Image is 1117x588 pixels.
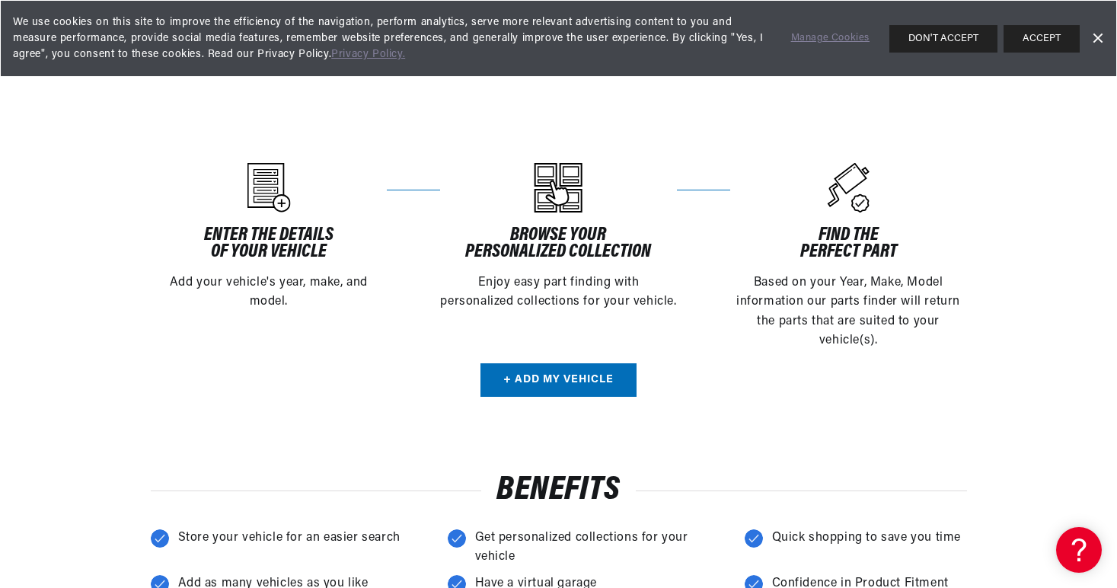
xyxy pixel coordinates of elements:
li: Get personalized collections for your vehicle [448,529,729,567]
h5: Browse your [440,228,677,244]
p: Based on your Year, Make, Model information our parts finder will return the parts that are suite... [730,273,967,351]
h5: PERFECT PART [730,244,967,261]
a: Privacy Policy. [331,49,405,60]
h2: Benefits [151,476,967,505]
a: Manage Cookies [791,30,870,46]
a: + Add my vehicle [480,363,637,398]
a: Dismiss Banner [1086,27,1109,50]
h5: FIND THE [730,228,967,244]
p: Enjoy easy part finding with personalized collections for your vehicle. [440,273,677,312]
span: We use cookies on this site to improve the efficiency of the navigation, perform analytics, serve... [13,14,770,62]
h5: of your vehicle [151,244,388,261]
h5: personalized collection [440,244,677,261]
button: ACCEPT [1004,25,1080,53]
p: Add your vehicle's year, make, and model. [151,273,388,312]
h5: Enter the details [151,228,388,244]
li: Store your vehicle for an easier search [151,529,432,567]
li: Quick shopping to save you time [745,529,1026,567]
button: DON'T ACCEPT [889,25,997,53]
